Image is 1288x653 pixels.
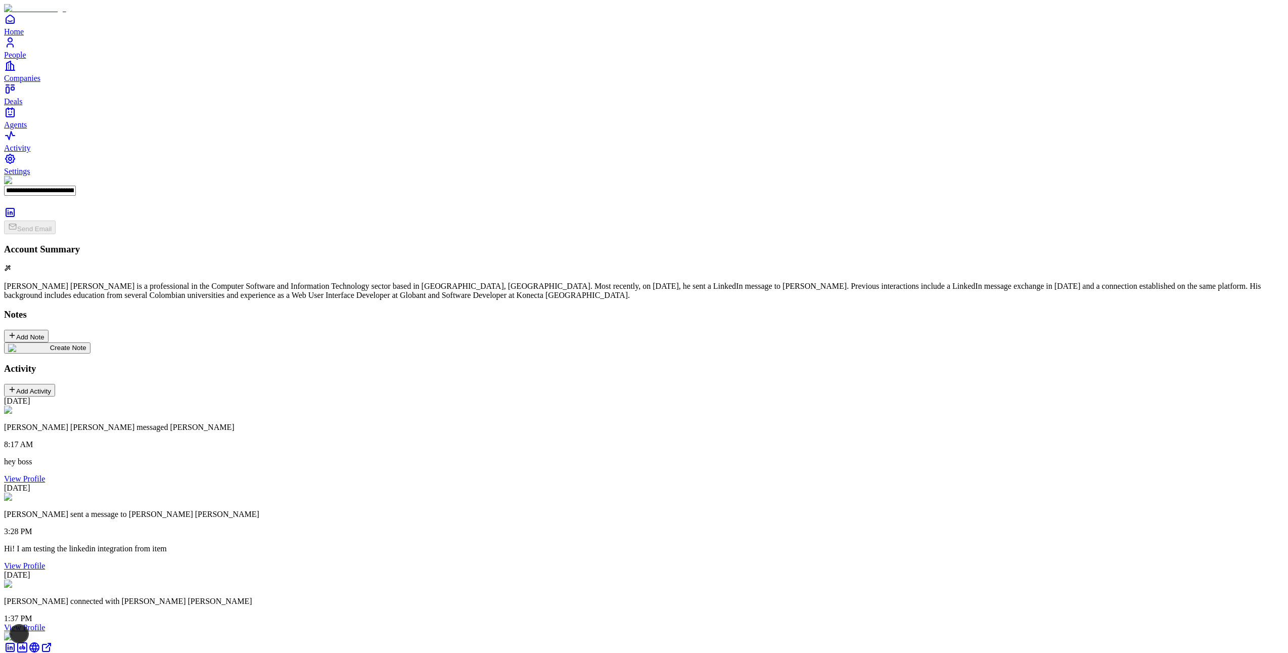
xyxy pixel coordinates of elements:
[4,4,66,13] img: Item Brain Logo
[4,74,40,82] span: Companies
[4,342,90,354] button: create noteCreate Note
[4,527,32,536] span: 3:28 PM
[4,544,1284,553] p: Hi! I am testing the linkedin integration from item
[4,423,1284,432] p: [PERSON_NAME] [PERSON_NAME] messaged [PERSON_NAME]
[4,363,1284,374] h3: Activity
[4,457,1284,466] p: hey boss
[4,493,55,502] img: linkedin logo
[4,309,1284,320] h3: Notes
[4,580,55,589] img: linkedin logo
[8,331,44,341] div: Add Note
[4,144,30,152] span: Activity
[8,344,50,352] img: create note
[4,397,1284,406] div: [DATE]
[4,406,55,415] img: linkedin logo
[4,244,1284,255] h3: Account Summary
[4,27,24,36] span: Home
[4,440,33,449] span: 8:17 AM
[4,330,49,342] button: Add Note
[4,632,57,641] img: Bunny Studio
[4,614,32,623] span: 1:37 PM
[4,176,117,185] img: Carlos Alberto Arbeláez Giraldo
[4,129,1284,152] a: Activity
[4,510,1284,519] p: [PERSON_NAME] sent a message to [PERSON_NAME] [PERSON_NAME]
[4,484,1284,493] div: [DATE]
[4,13,1284,36] a: Home
[4,36,1284,59] a: People
[50,344,86,352] span: Create Note
[4,60,1284,82] a: Companies
[4,597,1284,606] p: [PERSON_NAME] connected with [PERSON_NAME] [PERSON_NAME]
[4,120,27,129] span: Agents
[4,623,45,632] a: View Profile
[4,282,1284,300] p: [PERSON_NAME] [PERSON_NAME] is a professional in the Computer Software and Information Technology...
[4,167,30,176] span: Settings
[4,106,1284,129] a: Agents
[4,561,45,570] a: View Profile
[4,474,45,483] a: View Profile
[4,83,1284,106] a: Deals
[4,221,56,234] button: Send Email
[4,97,22,106] span: Deals
[4,51,26,59] span: People
[4,571,1284,580] div: [DATE]
[4,153,1284,176] a: Settings
[4,384,55,397] button: Add Activity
